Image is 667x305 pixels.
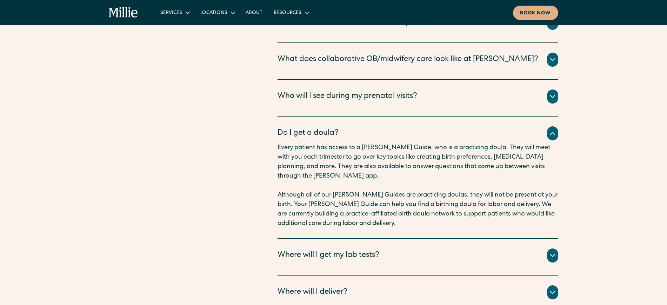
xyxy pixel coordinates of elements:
a: About [240,7,268,18]
div: Resources [274,9,301,17]
p: Although all of our [PERSON_NAME] Guides are practicing doulas, they will not be present at your ... [278,191,558,228]
div: Do I get a doula? [278,128,339,139]
div: Services [160,9,182,17]
p: ‍ [278,181,558,191]
a: Book now [513,6,558,20]
div: Resources [268,7,314,18]
a: home [109,7,138,18]
p: Every patient has access to a [PERSON_NAME] Guide, who is a practicing doula. They will meet with... [278,143,558,181]
div: Locations [200,9,227,17]
div: Who will I see during my prenatal visits? [278,91,417,102]
div: Book now [520,10,551,17]
div: Where will I deliver? [278,287,347,298]
div: Services [155,7,195,18]
div: Where will I get my lab tests? [278,250,379,261]
div: What does collaborative OB/midwifery care look like at [PERSON_NAME]? [278,54,538,66]
div: Locations [195,7,240,18]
